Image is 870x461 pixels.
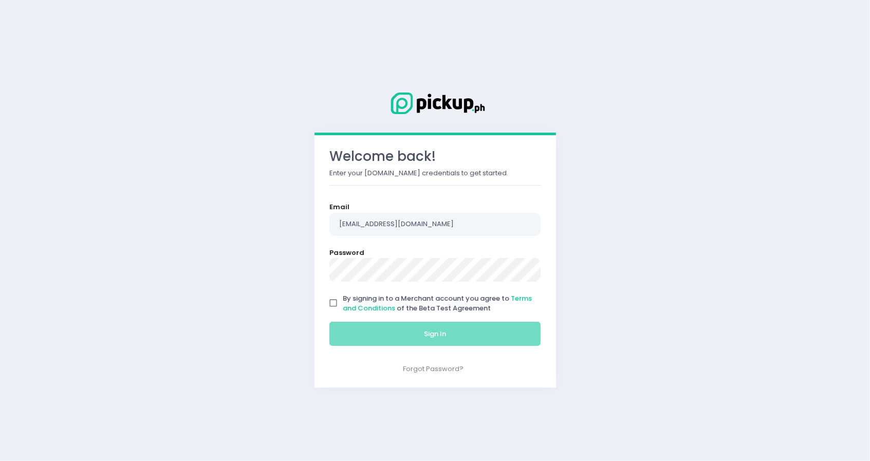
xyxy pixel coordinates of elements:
span: Sign In [424,329,446,339]
input: Email [329,213,541,236]
img: Logo [384,90,487,116]
label: Password [329,248,364,258]
a: Forgot Password? [403,364,464,374]
button: Sign In [329,322,541,346]
h3: Welcome back! [329,149,541,164]
span: By signing in to a Merchant account you agree to of the Beta Test Agreement [343,293,532,314]
a: Terms and Conditions [343,293,532,314]
label: Email [329,202,349,212]
p: Enter your [DOMAIN_NAME] credentials to get started. [329,168,541,178]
